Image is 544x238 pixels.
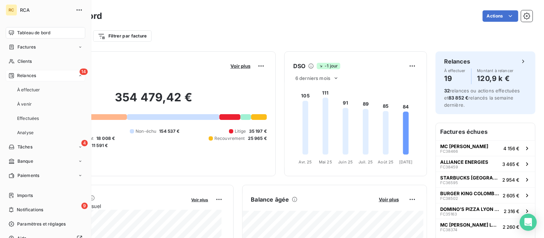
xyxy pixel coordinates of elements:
[17,144,32,150] span: Tâches
[17,115,39,122] span: Effectuées
[444,88,520,108] span: relances ou actions effectuées et relancés la semaine dernière.
[440,212,457,216] span: FC35163
[338,159,353,164] tspan: Juin 25
[17,207,43,213] span: Notifications
[136,128,156,135] span: Non-échu
[17,101,32,107] span: À venir
[440,228,457,232] span: FC38374
[17,130,34,136] span: Analyse
[436,172,535,187] button: STARBUCKS [GEOGRAPHIC_DATA]FC365952 954 €
[436,123,535,140] h6: Factures échues
[502,161,519,167] span: 3 465 €
[96,135,115,142] span: 18 008 €
[436,203,535,219] button: DOMINO'S PIZZA LYON 8 MERMOZFC351632 316 €
[477,69,514,73] span: Montant à relancer
[483,10,518,22] button: Actions
[440,181,458,185] span: FC36595
[159,128,179,135] span: 154 537 €
[444,69,466,73] span: À effectuer
[40,90,267,112] h2: 354 479,42 €
[17,172,39,179] span: Paiements
[93,30,152,42] button: Filtrer par facture
[436,187,535,203] button: BURGER KING COLOMBIER SAUGNIEUFC385022 605 €
[81,140,88,146] span: 4
[17,58,32,65] span: Clients
[399,159,413,164] tspan: [DATE]
[192,197,208,202] span: Voir plus
[251,195,289,204] h6: Balance âgée
[440,143,488,149] span: MC [PERSON_NAME]
[440,196,458,201] span: FC38502
[17,44,36,50] span: Factures
[230,63,250,69] span: Voir plus
[502,177,519,183] span: 2 954 €
[520,214,537,231] div: Open Intercom Messenger
[17,72,36,79] span: Relances
[448,95,468,101] span: 83 852 €
[440,149,458,153] span: FC38466
[444,57,470,66] h6: Relances
[235,128,246,135] span: Litige
[249,128,267,135] span: 35 197 €
[440,222,500,228] span: MC [PERSON_NAME] LA SALLE [GEOGRAPHIC_DATA] CDPF DU
[440,165,458,169] span: FC38459
[214,135,245,142] span: Recouvrement
[359,159,373,164] tspan: Juil. 25
[444,88,450,93] span: 32
[248,135,267,142] span: 25 965 €
[6,4,17,16] div: RC
[17,192,33,199] span: Imports
[299,159,312,164] tspan: Avr. 25
[20,7,71,13] span: RCA
[379,197,399,202] span: Voir plus
[378,159,393,164] tspan: Août 25
[503,146,519,151] span: 4 156 €
[17,221,66,227] span: Paramètres et réglages
[436,140,535,156] button: MC [PERSON_NAME]FC384664 156 €
[319,159,332,164] tspan: Mai 25
[295,75,330,81] span: 6 derniers mois
[80,69,88,75] span: 14
[440,191,500,196] span: BURGER KING COLOMBIER SAUGNIEU
[189,196,210,203] button: Voir plus
[228,63,253,69] button: Voir plus
[377,196,401,203] button: Voir plus
[503,193,519,198] span: 2 605 €
[17,158,33,164] span: Banque
[317,63,340,69] span: -1 jour
[504,208,519,214] span: 2 316 €
[40,202,187,210] span: Chiffre d'affaires mensuel
[17,87,40,93] span: À effectuer
[81,203,88,209] span: 9
[477,73,514,84] h4: 120,9 k €
[503,224,519,230] span: 2 260 €
[440,175,499,181] span: STARBUCKS [GEOGRAPHIC_DATA]
[440,206,501,212] span: DOMINO'S PIZZA LYON 8 MERMOZ
[436,219,535,234] button: MC [PERSON_NAME] LA SALLE [GEOGRAPHIC_DATA] CDPF DUFC383742 260 €
[436,156,535,172] button: ALLIANCE ENERGIESFC384593 465 €
[293,62,305,70] h6: DSO
[440,159,488,165] span: ALLIANCE ENERGIES
[90,142,108,149] span: -11 591 €
[17,30,50,36] span: Tableau de bord
[444,73,466,84] h4: 19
